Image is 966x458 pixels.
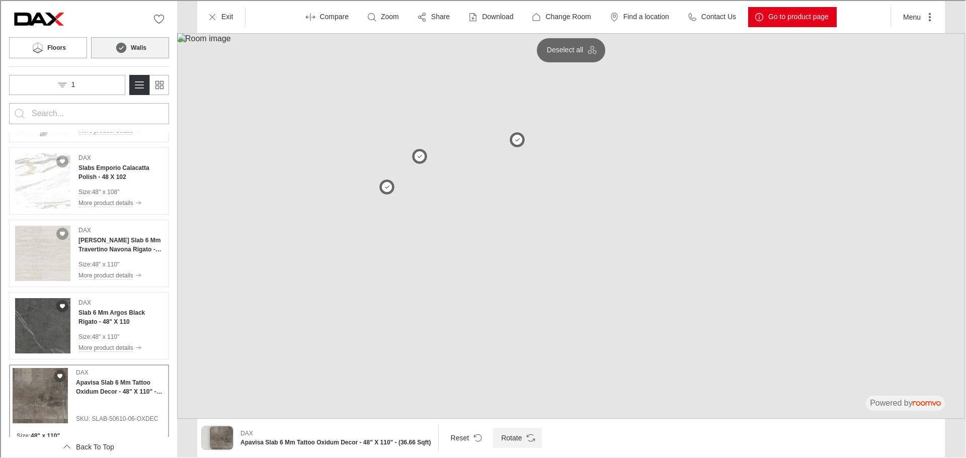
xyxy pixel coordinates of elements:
button: See products applied in the visualizer [200,425,232,449]
p: Change Room [544,11,590,21]
button: Reset product [442,427,489,447]
img: Slabs Emporio Calacatta Polish - 48 X 102. Link opens in a new window. [14,152,69,208]
p: 48" x 110" [91,259,119,268]
img: Apavisa Slab 6 Mm Tattoo Oxidum Decor - 48" X 110" - (36.66 Sqft). Link opens in a new window. [12,367,67,422]
p: Size : [77,331,91,340]
p: DAX [75,367,88,376]
img: roomvo_wordmark.svg [912,400,940,405]
button: Walls [90,36,168,57]
button: Enter compare mode [298,6,356,26]
button: Show details for Apavisa Slab 6 Mm Tattoo Oxidum Decor - 48" X 110" - (36.66 Sqft) [236,425,433,449]
button: Open the filters menu [8,74,124,94]
img: Apavisa Slab 6 Mm Travertino Navona Rigato - 48" X 110. Link opens in a new window. [14,225,69,280]
button: Add Apavisa Slab 6 Mm Tattoo Oxidum Decor - 48" X 110" - (36.66 Sqft) to favorites [53,369,65,381]
h6: 48" x 110" [30,430,59,439]
p: Powered by [869,397,940,408]
p: More product details [77,198,132,207]
p: 1 [70,79,74,89]
button: Download [461,6,520,26]
p: Size : [77,259,91,268]
p: DAX [77,225,90,234]
button: Add Slabs Emporio Calacatta Polish - 48 X 102 to favorites [55,154,67,166]
button: More product details [77,269,162,280]
h6: Size : [16,430,30,439]
h6: Walls [130,42,145,51]
p: DAX [77,297,90,306]
button: Switch to simple view [148,74,168,94]
p: Contact Us [700,11,735,21]
button: Deselect all [540,41,600,57]
div: Product sizes [16,430,160,439]
button: More product details [77,341,162,352]
p: Go to product page [767,11,828,21]
button: Zoom room image [360,6,406,26]
h4: Apavisa Slab 6 Mm Tattoo Oxidum Decor - 48" X 110" - (36.66 Sqft) [75,377,165,395]
img: Room image [176,32,964,418]
p: Size : [77,187,91,196]
button: Rotate Surface [492,427,541,447]
img: Apavisa Slab 6 Mm Tattoo Oxidum Decor - 48" X 110" - (36.66 Sqft) [209,425,232,448]
button: Floors [8,36,86,57]
p: Download [481,11,512,21]
p: 48" x 108" [91,187,119,196]
div: See Apavisa Slab 6 Mm Travertino Navona Rigato - 48" X 110 in the room [8,219,168,286]
input: Enter products to search for [31,105,145,121]
h4: Slab 6 Mm Argos Black Rigato - 48" X 110 [77,307,162,325]
button: Scroll back to the beginning [8,436,168,456]
p: Deselect all [546,44,582,54]
p: Share [430,11,449,21]
h6: Floors [46,42,65,51]
p: 48" x 110" [91,331,119,340]
button: Share [410,6,457,26]
h6: Apavisa Slab 6 Mm Tattoo Oxidum Decor - 48" X 110" - (36.66 Sqft) [239,437,430,446]
p: DAX [239,428,252,437]
h4: Apavisa Slab 6 Mm Travertino Navona Rigato - 48" X 110 [77,235,162,253]
p: Compare [318,11,348,21]
div: See Slabs Emporio Calacatta Polish - 48 X 102 in the room [8,146,168,214]
p: More product details [77,342,132,351]
button: Switch to detail view [128,74,148,94]
div: Product List Mode Selector [128,74,168,94]
button: Exit [200,6,240,26]
img: Argenta - Storm White - 48" X 110" - (36.64 Sqft - 1 Pc) [201,425,224,448]
button: Contact Us [680,6,743,26]
button: More actions [894,6,940,26]
button: More product details [77,197,162,208]
button: Add Slab 6 Mm Argos Black Rigato - 48" X 110 to favorites [55,299,67,311]
button: Add Apavisa Slab 6 Mm Travertino Navona Rigato - 48" X 110 to favorites [55,227,67,239]
button: Find a location [602,6,676,26]
p: Find a location [622,11,668,21]
button: Change Room [524,6,598,26]
div: See Slab 6 Mm Argos Black Rigato - 48" X 110 in the room [8,291,168,358]
img: Slab 6 Mm Argos Black Rigato - 48" X 110. Link opens in a new window. [14,297,69,352]
h4: Slabs Emporio Calacatta Polish - 48 X 102 [77,162,162,180]
p: Exit [220,11,232,21]
p: DAX [77,152,90,161]
img: Logo representing DAX. [8,8,68,28]
p: Zoom [380,11,398,21]
p: More product details [77,270,132,279]
a: Go to DAX's website. [8,8,68,28]
button: No favorites [148,8,168,28]
div: The visualizer is powered by Roomvo. [869,397,940,408]
span: SKU: SLAB-50610-06-OXDEC [75,413,165,422]
button: Go to product page [747,6,836,26]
